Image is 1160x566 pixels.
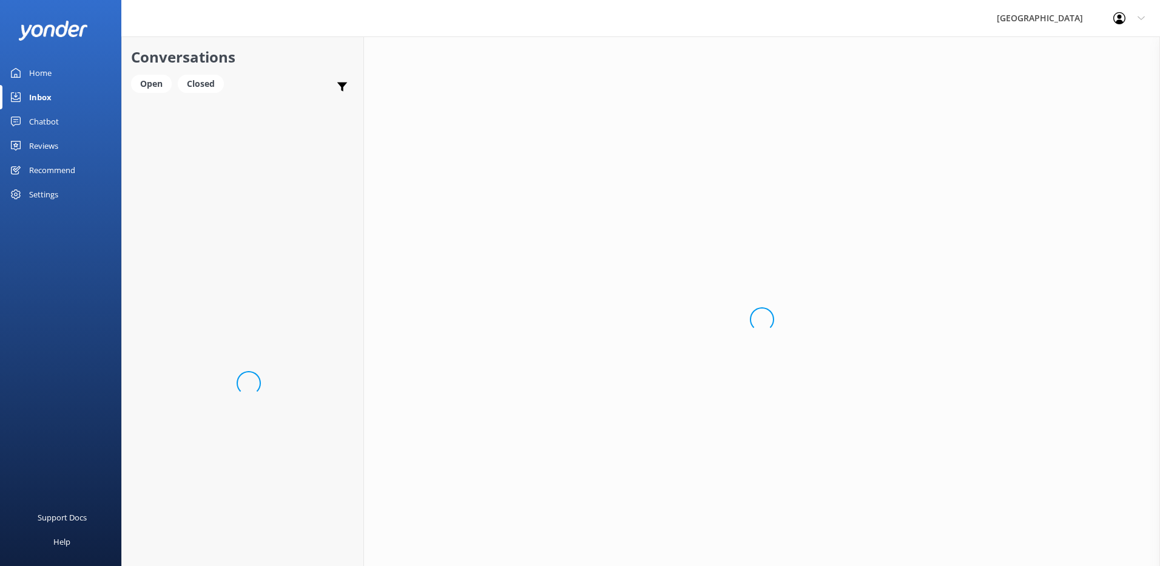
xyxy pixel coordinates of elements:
[29,134,58,158] div: Reviews
[131,46,354,69] h2: Conversations
[178,77,230,90] a: Closed
[53,530,70,554] div: Help
[29,61,52,85] div: Home
[178,75,224,93] div: Closed
[131,77,178,90] a: Open
[29,182,58,206] div: Settings
[29,109,59,134] div: Chatbot
[29,158,75,182] div: Recommend
[18,21,88,41] img: yonder-white-logo.png
[38,505,87,530] div: Support Docs
[29,85,52,109] div: Inbox
[131,75,172,93] div: Open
